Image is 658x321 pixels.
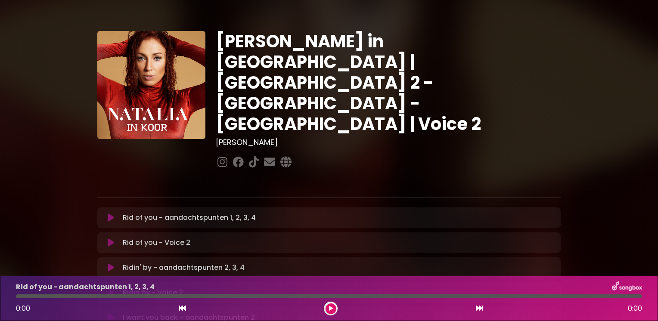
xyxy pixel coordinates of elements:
[123,262,245,273] p: Ridin' by - aandachtspunten 2, 3, 4
[123,238,190,248] p: Rid of you - Voice 2
[16,303,30,313] span: 0:00
[16,282,155,292] p: Rid of you - aandachtspunten 1, 2, 3, 4
[628,303,642,314] span: 0:00
[216,138,561,147] h3: [PERSON_NAME]
[612,281,642,293] img: songbox-logo-white.png
[123,213,256,223] p: Rid of you - aandachtspunten 1, 2, 3, 4
[97,31,205,139] img: YTVS25JmS9CLUqXqkEhs
[216,31,561,134] h1: [PERSON_NAME] in [GEOGRAPHIC_DATA] | [GEOGRAPHIC_DATA] 2 - [GEOGRAPHIC_DATA] - [GEOGRAPHIC_DATA] ...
